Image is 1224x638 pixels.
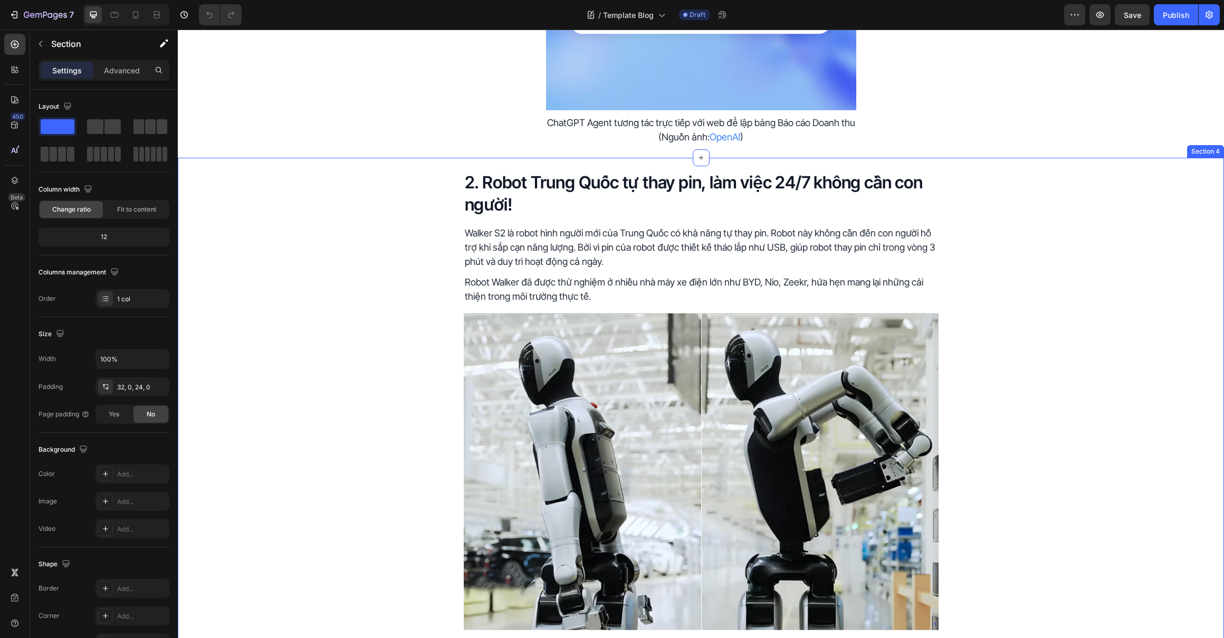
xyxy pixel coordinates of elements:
[39,557,72,572] div: Shape
[147,410,155,419] span: No
[41,230,167,244] div: 12
[598,9,601,21] span: /
[178,30,1224,638] iframe: Design area
[287,100,760,115] p: (Nguồn ảnh: )
[286,283,761,601] img: gempages_490550721192657777-3cbd1db8-647a-478d-87e4-c6f767c228e1.webp
[117,525,167,534] div: Add...
[69,8,74,21] p: 7
[39,265,121,280] div: Columns management
[287,606,760,620] p: Walker S2 - robot hình người mới của [GEOGRAPHIC_DATA]
[52,205,91,214] span: Change ratio
[117,612,167,621] div: Add...
[96,349,169,368] input: Auto
[39,294,56,303] div: Order
[117,383,167,392] div: 32, 0, 24, 0
[690,10,705,20] span: Draft
[117,497,167,507] div: Add...
[39,183,94,197] div: Column width
[117,205,156,214] span: Fit to content
[1011,117,1044,127] div: Section 4
[39,469,55,479] div: Color
[117,470,167,479] div: Add...
[1124,11,1141,20] span: Save
[39,584,59,593] div: Border
[39,611,60,621] div: Corner
[51,37,138,50] p: Section
[1115,4,1150,25] button: Save
[39,100,74,114] div: Layout
[39,354,56,364] div: Width
[1163,9,1189,21] div: Publish
[39,443,90,457] div: Background
[287,196,760,239] p: Walker S2 là robot hình người mới của Trung Quốc có khả năng tự thay pin. Robot này không cần đến...
[287,245,760,274] p: Robot Walker đã được thử nghiệm ở nhiều nhà máy xe điện lớn như BYD, Nio, Zeekr, hứa hẹn mang lại...
[199,4,242,25] div: Undo/Redo
[52,65,82,76] p: Settings
[39,382,63,392] div: Padding
[8,193,25,202] div: Beta
[39,524,55,534] div: Video
[104,65,140,76] p: Advanced
[39,497,57,506] div: Image
[287,86,760,100] p: ChatGPT Agent tương tác trực tiếp với web để lập bảng Báo cáo Doanh thu
[532,102,562,113] span: OpenAI
[109,410,119,419] span: Yes
[117,584,167,594] div: Add...
[117,294,167,304] div: 1 col
[4,4,79,25] button: 7
[39,410,90,419] div: Page padding
[286,141,761,187] h2: 2. Robot Trung Quốc tự thay pin, làm việc 24/7 không cần con người!
[39,327,66,341] div: Size
[603,9,654,21] span: Template Blog
[10,112,25,121] div: 450
[1154,4,1198,25] button: Publish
